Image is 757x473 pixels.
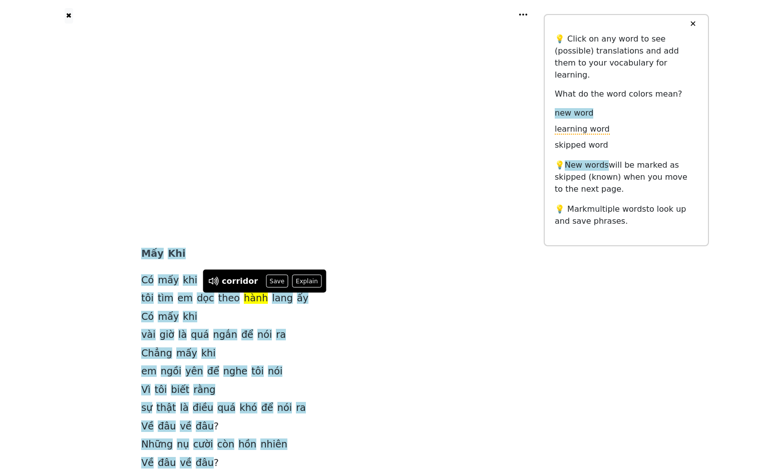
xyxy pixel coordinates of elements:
[266,275,288,288] button: Save
[180,420,191,433] span: về
[222,275,258,287] div: corridor
[292,275,321,288] button: Explain
[193,438,213,451] span: cười
[277,402,292,414] span: nói
[217,402,235,414] span: quá
[555,159,698,195] p: 💡 will be marked as skipped (known) when you move to the next page.
[158,274,179,287] span: mấy
[260,438,287,451] span: nhiên
[214,420,219,433] span: ?
[213,329,237,341] span: ngắn
[555,203,698,227] p: 💡 Mark to look up and save phrases.
[183,311,197,323] span: khi
[158,311,179,323] span: mấy
[197,292,214,305] span: dọc
[261,402,273,414] span: để
[201,347,216,360] span: khi
[251,365,264,378] span: tôi
[565,160,609,171] span: New words
[218,292,240,305] span: theo
[193,384,215,396] span: rằng
[141,365,157,378] span: em
[214,457,219,469] span: ?
[196,420,214,433] span: đâu
[191,329,209,341] span: quá
[141,347,172,360] span: Chẳng
[555,33,698,81] p: 💡 Click on any word to see (possible) translations and add them to your vocabulary for learning.
[158,420,176,433] span: đâu
[155,384,167,396] span: tôi
[555,140,608,151] span: skipped word
[185,365,203,378] span: yên
[141,402,152,414] span: sự
[141,457,154,469] span: Về
[156,402,176,414] span: thật
[141,274,154,287] span: Có
[180,457,191,469] span: về
[141,311,154,323] span: Có
[141,384,150,396] span: Vì
[241,329,253,341] span: để
[158,457,176,469] span: đâu
[555,124,610,135] span: learning word
[296,402,306,414] span: ra
[168,248,185,260] span: Khi
[160,32,433,185] iframe: MẤY KHI - The Flob (Official 4K M/V)
[244,292,268,305] span: hành
[171,384,189,396] span: biết
[207,365,219,378] span: để
[555,89,698,99] h6: What do the word colors mean?
[160,329,174,341] span: giờ
[65,8,73,24] button: ✖
[193,402,213,414] span: điều
[183,274,197,287] span: khi
[180,402,189,414] span: là
[177,438,189,451] span: nụ
[240,402,257,414] span: khó
[683,15,702,33] button: ✕
[158,292,174,305] span: tìm
[297,292,308,305] span: ấy
[141,329,155,341] span: vài
[141,438,173,451] span: Những
[196,457,214,469] span: đâu
[178,329,187,341] span: là
[141,292,154,305] span: tôi
[223,365,247,378] span: nghe
[161,365,181,378] span: ngồi
[272,292,292,305] span: lang
[176,347,197,360] span: mấy
[238,438,256,451] span: hồn
[276,329,286,341] span: ra
[555,108,593,119] span: new word
[141,248,164,260] span: Mấy
[587,204,646,214] span: multiple words
[141,420,154,433] span: Về
[217,438,234,451] span: còn
[178,292,193,305] span: em
[268,365,282,378] span: nói
[257,329,272,341] span: nói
